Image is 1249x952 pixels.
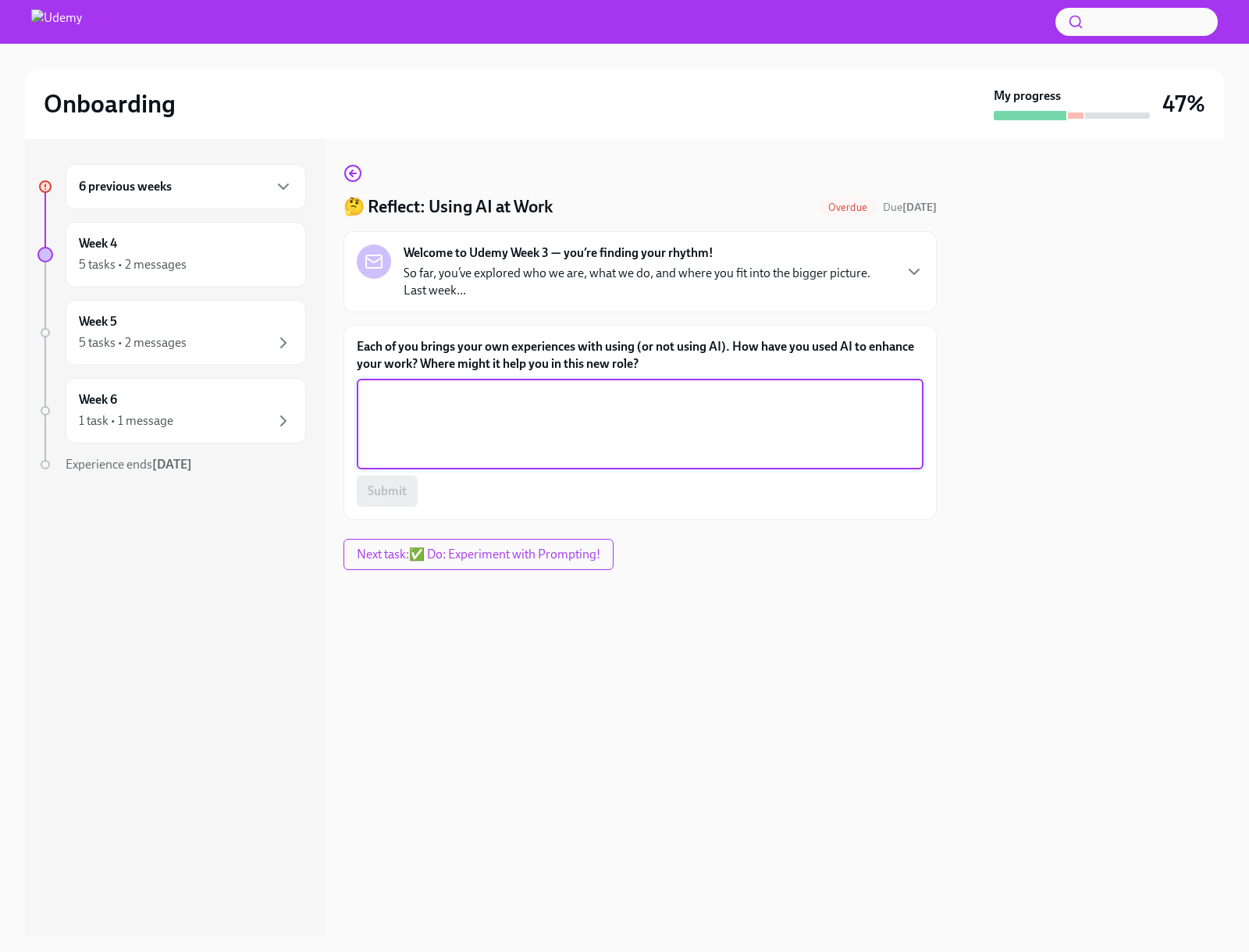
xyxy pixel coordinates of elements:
h6: Week 6 [79,391,117,408]
strong: [DATE] [152,457,192,472]
h2: Onboarding [44,88,176,119]
div: 6 previous weeks [66,164,306,209]
div: 5 tasks • 2 messages [79,334,187,351]
a: Week 45 tasks • 2 messages [37,222,306,287]
h4: 🤔 Reflect: Using AI at Work [343,195,553,219]
a: Week 55 tasks • 2 messages [37,300,306,365]
a: Week 61 task • 1 message [37,378,306,444]
label: Each of you brings your own experiences with using (or not using AI). How have you used AI to enh... [357,338,923,373]
h6: Week 5 [79,313,117,330]
h6: Week 4 [79,235,117,252]
span: Experience ends [66,457,192,472]
p: So far, you’ve explored who we are, what we do, and where you fit into the bigger picture. Last w... [404,265,892,299]
strong: Welcome to Udemy Week 3 — you’re finding your rhythm! [404,244,713,262]
strong: [DATE] [902,201,937,214]
div: 1 task • 1 message [79,412,173,430]
img: Udemy [31,9,82,34]
div: 5 tasks • 2 messages [79,256,187,273]
span: Overdue [819,201,877,213]
h3: 47% [1162,90,1205,118]
span: Due [883,201,937,214]
strong: My progress [994,87,1061,105]
span: August 17th, 2025 10:00 [883,200,937,215]
span: Next task : ✅ Do: Experiment with Prompting! [357,547,600,562]
button: Next task:✅ Do: Experiment with Prompting! [343,539,614,570]
h6: 6 previous weeks [79,178,172,195]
